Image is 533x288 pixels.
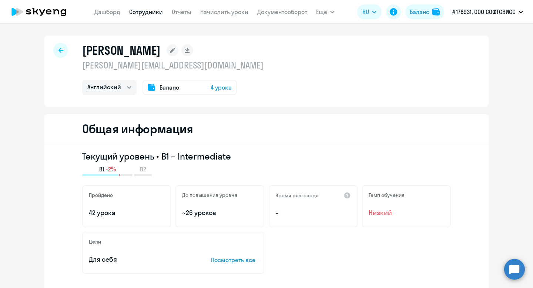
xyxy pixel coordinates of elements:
[410,7,429,16] div: Баланс
[99,165,104,173] span: B1
[316,7,327,16] span: Ещё
[82,59,264,71] p: [PERSON_NAME][EMAIL_ADDRESS][DOMAIN_NAME]
[82,150,451,162] h3: Текущий уровень • B1 – Intermediate
[89,255,188,264] p: Для себя
[94,8,120,16] a: Дашборд
[449,3,527,21] button: #178931, ООО СОФТСВИСС
[369,192,405,198] h5: Темп обучения
[369,208,444,218] span: Низкий
[182,208,258,218] p: ~26 уроков
[200,8,248,16] a: Начислить уроки
[182,192,237,198] h5: До повышения уровня
[275,208,351,218] p: –
[140,165,146,173] span: B2
[106,165,116,173] span: -2%
[316,4,335,19] button: Ещё
[89,238,101,245] h5: Цели
[82,121,193,136] h2: Общая информация
[89,208,164,218] p: 42 урока
[211,83,232,92] span: 4 урока
[89,192,113,198] h5: Пройдено
[432,8,440,16] img: balance
[82,43,161,58] h1: [PERSON_NAME]
[129,8,163,16] a: Сотрудники
[275,192,319,199] h5: Время разговора
[405,4,444,19] button: Балансbalance
[357,4,382,19] button: RU
[160,83,179,92] span: Баланс
[257,8,307,16] a: Документооборот
[362,7,369,16] span: RU
[452,7,516,16] p: #178931, ООО СОФТСВИСС
[211,255,258,264] p: Посмотреть все
[172,8,191,16] a: Отчеты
